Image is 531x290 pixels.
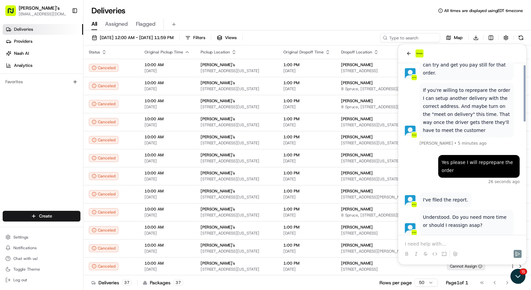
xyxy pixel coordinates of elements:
span: Status [89,49,100,55]
span: Providers [14,38,32,44]
button: Views [214,33,240,42]
div: 37 [173,280,183,286]
span: [STREET_ADDRESS][US_STATE] [201,212,273,218]
span: [PERSON_NAME]'s [201,261,235,266]
button: Settings [3,233,80,242]
span: [STREET_ADDRESS][US_STATE] [341,122,436,128]
button: Canceled [89,100,118,108]
span: [STREET_ADDRESS][US_STATE] [341,158,436,164]
span: 10:00 AM [145,134,190,140]
span: [PERSON_NAME]'s [201,188,235,194]
span: [DATE] [283,86,330,92]
button: [EMAIL_ADDRESS][DOMAIN_NAME] [19,11,66,17]
button: Log out [3,275,80,285]
span: [STREET_ADDRESS][US_STATE] [201,231,273,236]
span: [PERSON_NAME] [341,116,373,122]
button: Chat with us! [3,254,80,263]
span: [DATE] [145,158,190,164]
iframe: Open customer support [510,268,528,286]
button: Canceled [89,154,118,162]
span: [DATE] [145,86,190,92]
div: Page 1 of 1 [446,279,468,286]
span: 10:00 AM [145,188,190,194]
span: [STREET_ADDRESS][US_STATE] [201,176,273,182]
span: Chat with us! [13,256,38,261]
span: Filters [193,35,205,41]
span: [PERSON_NAME]'s [201,170,235,176]
div: Canceled [89,226,118,234]
span: [STREET_ADDRESS][US_STATE] [201,267,273,272]
button: [DATE] 12:00 AM - [DATE] 11:59 PM [89,33,177,42]
div: Canceled [89,172,118,180]
span: [STREET_ADDRESS][PERSON_NAME] [341,194,436,200]
span: [PERSON_NAME]'s [201,243,235,248]
span: [DATE] [283,194,330,200]
span: 8 Spruce, [STREET_ADDRESS][US_STATE] [341,86,436,92]
span: Original Dropoff Time [283,49,324,55]
button: Map [443,33,466,42]
span: Notifications [13,245,37,251]
span: [DATE] [283,231,330,236]
span: [PERSON_NAME] [341,152,373,158]
span: [STREET_ADDRESS][US_STATE] [201,104,273,110]
span: 10:00 AM [145,225,190,230]
span: All times are displayed using EDT timezone [444,8,523,13]
span: [DATE] [145,68,190,74]
a: Deliveries [3,24,83,35]
span: 1:00 PM [283,243,330,248]
button: Canceled [89,118,118,126]
span: [PERSON_NAME] [341,206,373,212]
span: [PERSON_NAME]'s [201,225,235,230]
button: Notifications [3,243,80,253]
span: 1:00 PM [283,261,330,266]
button: Canceled [89,82,118,90]
span: [PERSON_NAME] [341,170,373,176]
button: [PERSON_NAME]'s [19,5,60,11]
span: [STREET_ADDRESS][US_STATE] [201,158,273,164]
button: Canceled [89,208,118,216]
span: 1:00 PM [283,80,330,86]
span: [PERSON_NAME] [341,261,373,266]
button: Canceled [89,244,118,252]
div: Canceled [89,262,118,270]
span: 1:00 PM [283,206,330,212]
span: Deliveries [14,26,33,32]
button: Toggle Theme [3,265,80,274]
input: Type to search [380,33,440,42]
span: Flagged [136,20,156,28]
span: [DATE] [283,122,330,128]
span: 10:00 AM [145,206,190,212]
span: [DATE] [145,194,190,200]
span: 1:00 PM [283,225,330,230]
div: Deliveries [91,279,132,286]
div: 37 [122,280,132,286]
button: Canceled [89,136,118,144]
span: [PERSON_NAME] [341,98,373,104]
span: [DATE] [283,140,330,146]
div: Canceled [89,190,118,198]
button: Create [3,211,80,222]
span: [PERSON_NAME]'s [201,80,235,86]
span: Assigned [105,20,128,28]
span: Map [454,35,463,41]
span: 10:00 AM [145,243,190,248]
button: Refresh [516,33,526,42]
span: 10:00 AM [145,152,190,158]
span: [PERSON_NAME] [341,243,373,248]
span: [PERSON_NAME] [341,62,373,67]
